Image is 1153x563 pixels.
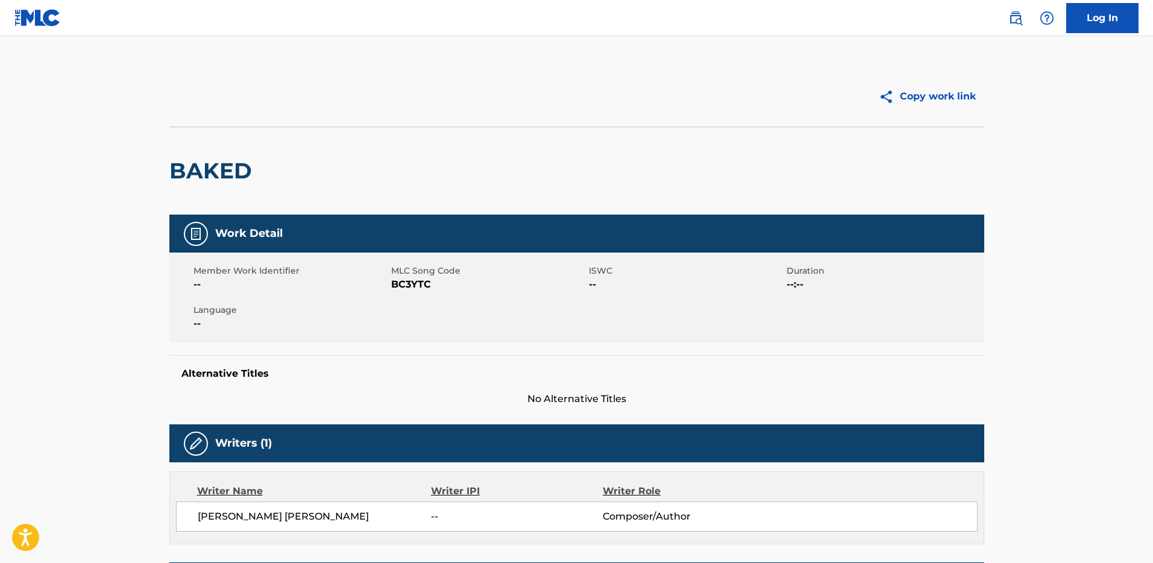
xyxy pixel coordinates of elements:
[870,81,984,112] button: Copy work link
[589,277,784,292] span: --
[169,392,984,406] span: No Alternative Titles
[431,484,603,499] div: Writer IPI
[431,509,602,524] span: --
[169,157,258,184] h2: BAKED
[189,436,203,451] img: Writers
[603,509,759,524] span: Composer/Author
[181,368,972,380] h5: Alternative Titles
[1066,3,1139,33] a: Log In
[197,484,432,499] div: Writer Name
[215,436,272,450] h5: Writers (1)
[193,316,388,331] span: --
[215,227,283,241] h5: Work Detail
[1040,11,1054,25] img: help
[879,89,900,104] img: Copy work link
[391,277,586,292] span: BC3YTC
[1035,6,1059,30] div: Help
[603,484,759,499] div: Writer Role
[193,277,388,292] span: --
[1008,11,1023,25] img: search
[198,509,432,524] span: [PERSON_NAME] [PERSON_NAME]
[787,277,981,292] span: --:--
[391,265,586,277] span: MLC Song Code
[787,265,981,277] span: Duration
[589,265,784,277] span: ISWC
[193,265,388,277] span: Member Work Identifier
[189,227,203,241] img: Work Detail
[193,304,388,316] span: Language
[14,9,61,27] img: MLC Logo
[1004,6,1028,30] a: Public Search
